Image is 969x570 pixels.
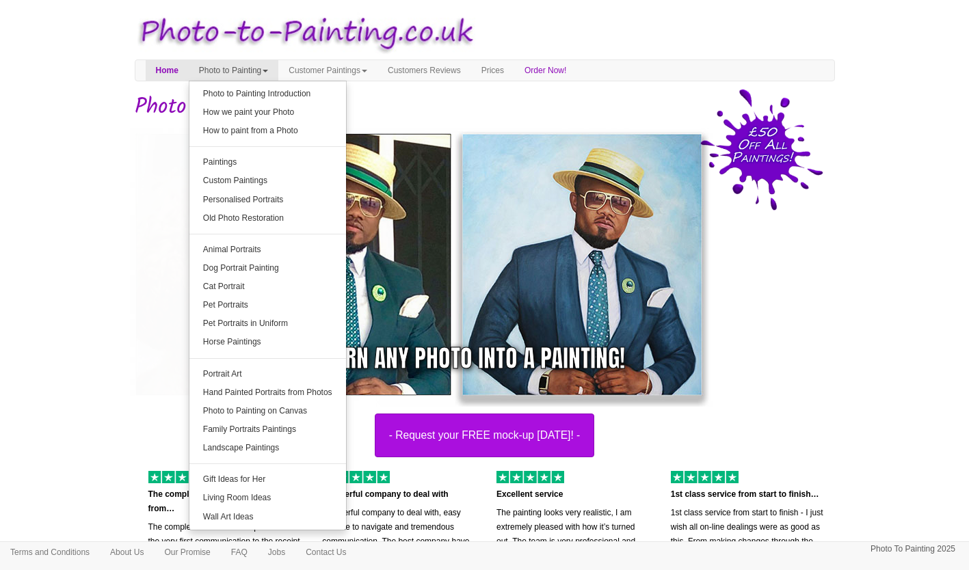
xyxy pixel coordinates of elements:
[189,209,346,228] a: Old Photo Restoration
[154,542,220,562] a: Our Promise
[671,487,825,502] p: 1st class service from start to finish…
[189,383,346,402] a: Hand Painted Portraits from Photos
[375,413,595,457] button: - Request your FREE mock-up [DATE]! -
[496,487,650,502] p: Excellent service
[135,95,835,119] h1: Photo to Painting
[189,439,346,457] a: Landscape Paintings
[200,122,713,407] img: dapper-man-small.jpg
[189,103,346,122] a: How we paint your Photo
[295,542,356,562] a: Contact Us
[100,542,154,562] a: About Us
[221,542,258,562] a: FAQ
[322,487,476,502] p: Wonderful company to deal with
[323,341,625,376] div: Turn any photo into a painting!
[189,420,346,439] a: Family Portraits Paintings
[189,277,346,296] a: Cat Portrait
[514,60,576,81] a: Order Now!
[148,471,216,483] img: 5 of out 5 stars
[189,241,346,259] a: Animal Portraits
[189,60,278,81] a: Photo to Painting
[189,402,346,420] a: Photo to Painting on Canvas
[189,259,346,277] a: Dog Portrait Painting
[189,508,346,526] a: Wall Art Ideas
[471,60,514,81] a: Prices
[146,60,189,81] a: Home
[189,296,346,314] a: Pet Portraits
[278,60,377,81] a: Customer Paintings
[377,60,471,81] a: Customers Reviews
[258,542,295,562] a: Jobs
[189,153,346,172] a: Paintings
[189,172,346,190] a: Custom Paintings
[700,89,823,211] img: 50 pound price drop
[124,122,637,407] img: Oil painting of a dog
[189,489,346,507] a: Living Room Ideas
[189,365,346,383] a: Portrait Art
[496,471,564,483] img: 5 of out 5 stars
[189,122,346,140] a: How to paint from a Photo
[189,191,346,209] a: Personalised Portraits
[322,471,390,483] img: 5 of out 5 stars
[148,487,302,516] p: The complete service was superb from…
[189,314,346,333] a: Pet Portraits in Uniform
[189,333,346,351] a: Horse Paintings
[671,471,739,483] img: 5 of out 5 stars
[871,542,955,556] p: Photo To Painting 2025
[189,470,346,489] a: Gift Ideas for Her
[128,7,478,59] img: Photo to Painting
[189,85,346,103] a: Photo to Painting Introduction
